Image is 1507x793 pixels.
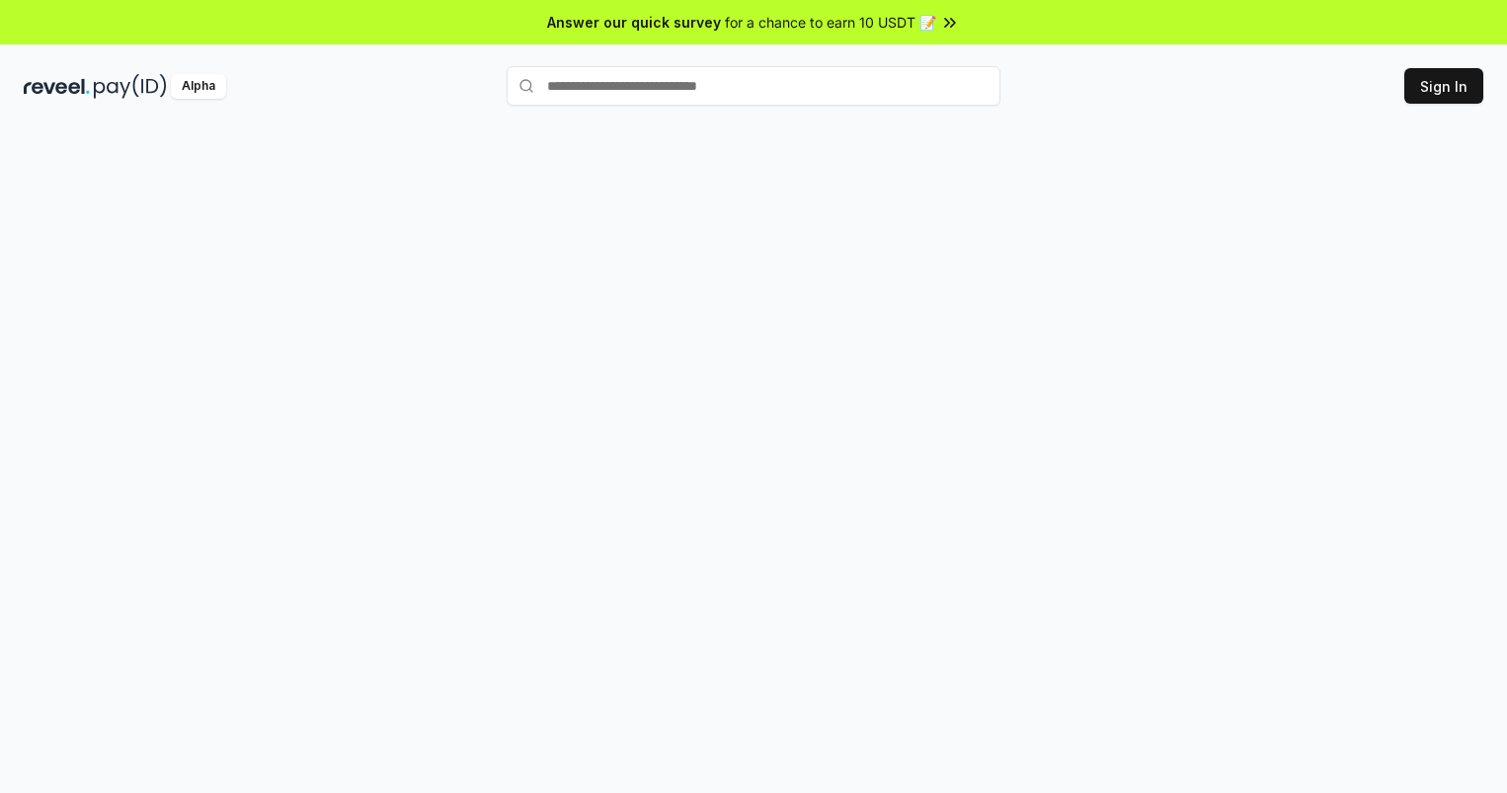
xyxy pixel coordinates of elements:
span: for a chance to earn 10 USDT 📝 [725,12,936,33]
img: pay_id [94,74,167,99]
button: Sign In [1404,68,1483,104]
div: Alpha [171,74,226,99]
span: Answer our quick survey [547,12,721,33]
img: reveel_dark [24,74,90,99]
